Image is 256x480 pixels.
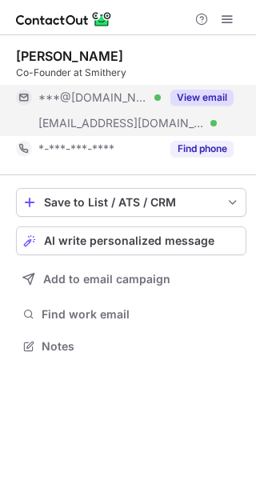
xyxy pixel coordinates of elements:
[16,188,246,217] button: save-profile-one-click
[16,303,246,326] button: Find work email
[44,234,214,247] span: AI write personalized message
[16,10,112,29] img: ContactOut v5.3.10
[42,307,240,322] span: Find work email
[16,226,246,255] button: AI write personalized message
[43,273,170,286] span: Add to email campaign
[38,116,205,130] span: [EMAIL_ADDRESS][DOMAIN_NAME]
[170,90,234,106] button: Reveal Button
[170,141,234,157] button: Reveal Button
[38,90,149,105] span: ***@[DOMAIN_NAME]
[16,265,246,294] button: Add to email campaign
[16,335,246,358] button: Notes
[42,339,240,354] span: Notes
[16,48,123,64] div: [PERSON_NAME]
[16,66,246,80] div: Co-Founder at Smithery
[44,196,218,209] div: Save to List / ATS / CRM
